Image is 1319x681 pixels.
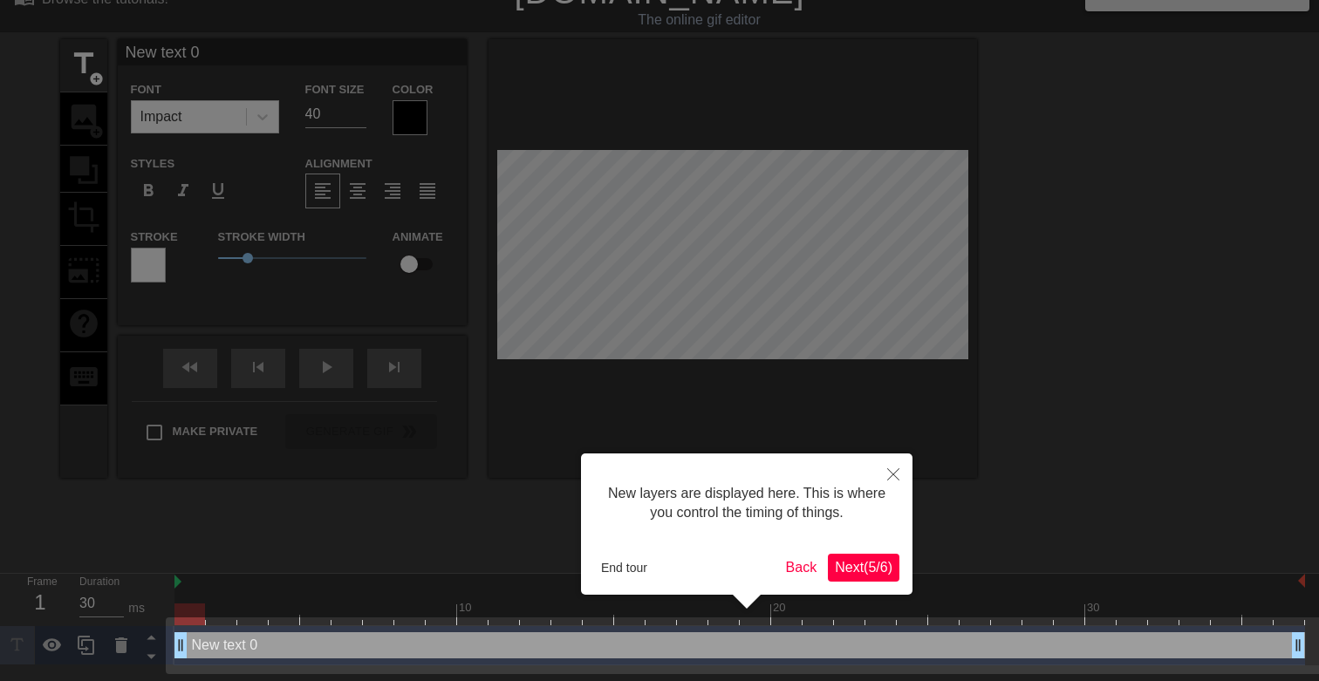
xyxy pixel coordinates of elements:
button: Close [874,453,912,494]
button: Back [779,554,824,582]
span: Next ( 5 / 6 ) [835,560,892,575]
button: End tour [594,555,654,581]
button: Next [828,554,899,582]
div: New layers are displayed here. This is where you control the timing of things. [594,466,899,541]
